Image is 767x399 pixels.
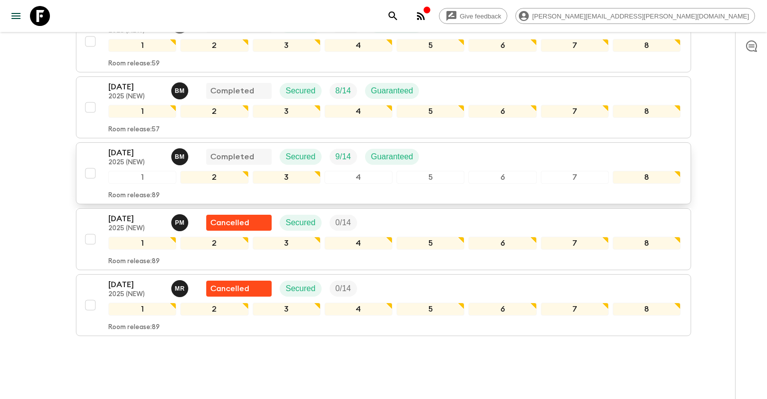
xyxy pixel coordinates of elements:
[206,215,272,231] div: Flash Pack cancellation
[325,39,392,52] div: 4
[108,192,160,200] p: Room release: 89
[527,12,755,20] span: [PERSON_NAME][EMAIL_ADDRESS][PERSON_NAME][DOMAIN_NAME]
[468,303,536,316] div: 6
[286,151,316,163] p: Secured
[280,83,322,99] div: Secured
[454,12,507,20] span: Give feedback
[206,281,272,297] div: Flash Pack cancellation
[108,159,163,167] p: 2025 (NEW)
[280,215,322,231] div: Secured
[76,142,691,204] button: [DATE]2025 (NEW)Bruno MeloCompletedSecuredTrip FillGuaranteed12345678Room release:89
[210,85,254,97] p: Completed
[76,208,691,270] button: [DATE]2025 (NEW)Paula MedeirosFlash Pack cancellationSecuredTrip Fill12345678Room release:89
[175,219,184,227] p: P M
[325,303,392,316] div: 4
[396,39,464,52] div: 5
[210,151,254,163] p: Completed
[253,303,321,316] div: 3
[541,105,609,118] div: 7
[468,39,536,52] div: 6
[108,105,176,118] div: 1
[180,39,248,52] div: 2
[371,85,413,97] p: Guaranteed
[613,171,681,184] div: 8
[330,83,357,99] div: Trip Fill
[108,171,176,184] div: 1
[171,151,190,159] span: Bruno Melo
[253,171,321,184] div: 3
[108,60,160,68] p: Room release: 59
[330,215,357,231] div: Trip Fill
[515,8,755,24] div: [PERSON_NAME][EMAIL_ADDRESS][PERSON_NAME][DOMAIN_NAME]
[108,324,160,332] p: Room release: 89
[613,39,681,52] div: 8
[76,10,691,72] button: [DATE]2025 (NEW)Paula MedeirosCompletedSecuredTrip FillGuaranteed12345678Room release:59
[108,126,160,134] p: Room release: 57
[325,105,392,118] div: 4
[541,237,609,250] div: 7
[108,93,163,101] p: 2025 (NEW)
[108,279,163,291] p: [DATE]
[108,213,163,225] p: [DATE]
[613,237,681,250] div: 8
[76,274,691,336] button: [DATE]2025 (NEW)Mario RangelFlash Pack cancellationSecuredTrip Fill12345678Room release:89
[6,6,26,26] button: menu
[541,171,609,184] div: 7
[371,151,413,163] p: Guaranteed
[336,217,351,229] p: 0 / 14
[286,85,316,97] p: Secured
[108,291,163,299] p: 2025 (NEW)
[253,105,321,118] div: 3
[108,39,176,52] div: 1
[336,283,351,295] p: 0 / 14
[171,283,190,291] span: Mario Rangel
[439,8,507,24] a: Give feedback
[396,171,464,184] div: 5
[280,149,322,165] div: Secured
[330,149,357,165] div: Trip Fill
[336,151,351,163] p: 9 / 14
[180,105,248,118] div: 2
[108,237,176,250] div: 1
[76,76,691,138] button: [DATE]2025 (NEW)Bruno MeloCompletedSecuredTrip FillGuaranteed12345678Room release:57
[108,81,163,93] p: [DATE]
[330,281,357,297] div: Trip Fill
[210,217,249,229] p: Cancelled
[108,225,163,233] p: 2025 (NEW)
[180,171,248,184] div: 2
[383,6,403,26] button: search adventures
[108,258,160,266] p: Room release: 89
[613,303,681,316] div: 8
[286,283,316,295] p: Secured
[541,303,609,316] div: 7
[396,105,464,118] div: 5
[468,237,536,250] div: 6
[171,217,190,225] span: Paula Medeiros
[396,303,464,316] div: 5
[541,39,609,52] div: 7
[171,214,190,231] button: PM
[468,171,536,184] div: 6
[171,280,190,297] button: MR
[108,303,176,316] div: 1
[336,85,351,97] p: 8 / 14
[253,39,321,52] div: 3
[613,105,681,118] div: 8
[171,85,190,93] span: Bruno Melo
[180,303,248,316] div: 2
[253,237,321,250] div: 3
[280,281,322,297] div: Secured
[210,283,249,295] p: Cancelled
[108,147,163,159] p: [DATE]
[286,217,316,229] p: Secured
[325,237,392,250] div: 4
[468,105,536,118] div: 6
[175,285,185,293] p: M R
[180,237,248,250] div: 2
[396,237,464,250] div: 5
[325,171,392,184] div: 4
